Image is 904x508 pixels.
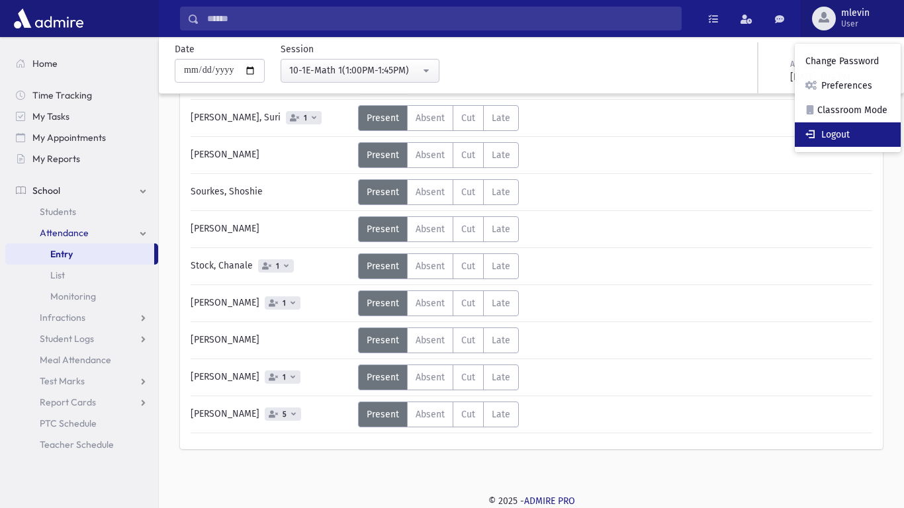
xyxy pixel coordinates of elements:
[184,327,358,353] div: [PERSON_NAME]
[273,262,282,271] span: 1
[841,8,870,19] span: mlevin
[280,373,289,382] span: 1
[40,354,111,366] span: Meal Attendance
[32,132,106,144] span: My Appointments
[5,85,158,106] a: Time Tracking
[184,402,358,427] div: [PERSON_NAME]
[5,370,158,392] a: Test Marks
[492,187,510,198] span: Late
[184,142,358,168] div: [PERSON_NAME]
[184,253,358,279] div: Stock, Chanale
[281,59,439,83] button: 10-1E-Math 1(1:00PM-1:45PM)
[5,307,158,328] a: Infractions
[40,312,85,323] span: Infractions
[461,409,475,420] span: Cut
[32,58,58,69] span: Home
[40,417,97,429] span: PTC Schedule
[795,49,901,73] a: Change Password
[280,410,289,419] span: 5
[461,112,475,124] span: Cut
[416,261,445,272] span: Absent
[416,112,445,124] span: Absent
[358,142,519,168] div: AttTypes
[5,201,158,222] a: Students
[461,372,475,383] span: Cut
[358,105,519,131] div: AttTypes
[416,335,445,346] span: Absent
[32,110,69,122] span: My Tasks
[184,290,358,316] div: [PERSON_NAME]
[32,89,92,101] span: Time Tracking
[5,148,158,169] a: My Reports
[358,364,519,390] div: AttTypes
[280,299,289,308] span: 1
[358,216,519,242] div: AttTypes
[32,185,60,196] span: School
[5,392,158,413] a: Report Cards
[492,224,510,235] span: Late
[416,187,445,198] span: Absent
[492,372,510,383] span: Late
[461,187,475,198] span: Cut
[5,349,158,370] a: Meal Attendance
[461,335,475,346] span: Cut
[40,439,114,450] span: Teacher Schedule
[358,402,519,427] div: AttTypes
[492,149,510,161] span: Late
[32,153,80,165] span: My Reports
[358,290,519,316] div: AttTypes
[50,269,65,281] span: List
[184,364,358,390] div: [PERSON_NAME]
[367,149,399,161] span: Present
[461,149,475,161] span: Cut
[795,73,901,98] a: Preferences
[281,42,314,56] label: Session
[358,327,519,353] div: AttTypes
[795,122,901,147] a: Logout
[461,224,475,235] span: Cut
[5,127,158,148] a: My Appointments
[5,328,158,349] a: Student Logs
[184,216,358,242] div: [PERSON_NAME]
[5,434,158,455] a: Teacher Schedule
[416,224,445,235] span: Absent
[367,409,399,420] span: Present
[50,290,96,302] span: Monitoring
[289,63,420,77] div: 10-1E-Math 1(1:00PM-1:45PM)
[358,253,519,279] div: AttTypes
[358,179,519,205] div: AttTypes
[790,58,885,70] div: Attendance Taken
[5,286,158,307] a: Monitoring
[367,112,399,124] span: Present
[199,7,681,30] input: Search
[184,105,358,131] div: [PERSON_NAME], Suri
[40,396,96,408] span: Report Cards
[11,5,87,32] img: AdmirePro
[492,298,510,309] span: Late
[180,494,883,508] div: © 2025 -
[367,261,399,272] span: Present
[50,248,73,260] span: Entry
[790,70,885,84] div: [DATE] 1:04 PM
[416,409,445,420] span: Absent
[5,413,158,434] a: PTC Schedule
[5,265,158,286] a: List
[367,372,399,383] span: Present
[5,180,158,201] a: School
[175,42,195,56] label: Date
[492,261,510,272] span: Late
[492,112,510,124] span: Late
[416,372,445,383] span: Absent
[5,53,158,74] a: Home
[40,333,94,345] span: Student Logs
[416,149,445,161] span: Absent
[367,298,399,309] span: Present
[795,98,901,122] a: Classroom Mode
[367,224,399,235] span: Present
[492,335,510,346] span: Late
[40,227,89,239] span: Attendance
[492,409,510,420] span: Late
[5,106,158,127] a: My Tasks
[301,114,310,122] span: 1
[416,298,445,309] span: Absent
